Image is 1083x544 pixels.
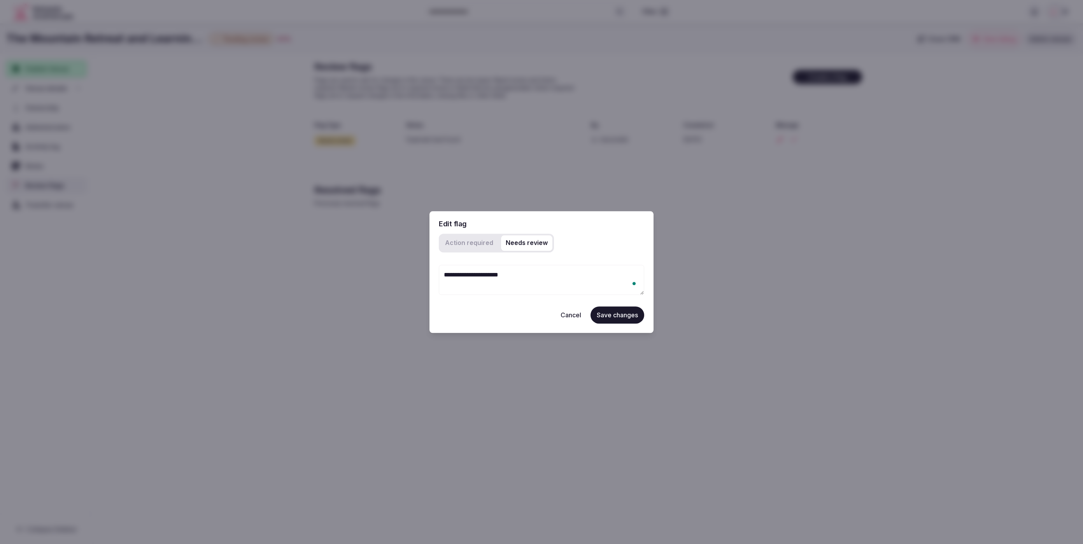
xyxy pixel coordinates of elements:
[440,235,498,251] button: Action required
[439,220,644,227] h2: Edit flag
[554,306,587,324] button: Cancel
[501,235,552,251] button: Needs review
[591,306,644,324] button: Save changes
[439,265,644,295] textarea: To enrich screen reader interactions, please activate Accessibility in Grammarly extension settings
